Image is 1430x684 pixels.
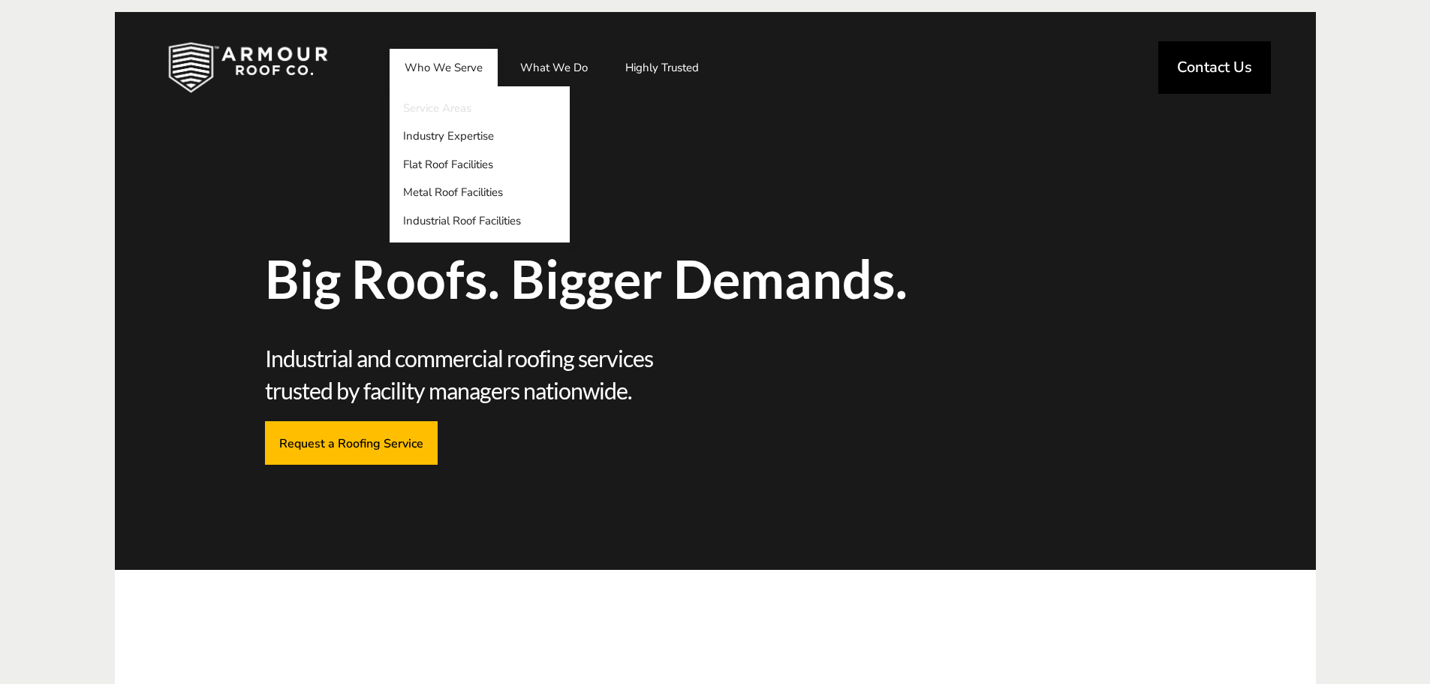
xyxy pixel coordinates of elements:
span: Industrial and commercial roofing services trusted by facility managers nationwide. [265,342,710,406]
a: Highly Trusted [610,49,714,86]
a: What We Do [505,49,603,86]
a: Service Areas [390,94,570,122]
span: Big Roofs. Bigger Demands. [265,252,933,305]
a: Request a Roofing Service [265,421,438,464]
span: Request a Roofing Service [279,435,423,450]
a: Metal Roof Facilities [390,179,570,207]
a: Industrial Roof Facilities [390,206,570,235]
a: Flat Roof Facilities [390,150,570,179]
a: Contact Us [1158,41,1271,94]
a: Who We Serve [390,49,498,86]
a: Industry Expertise [390,122,570,151]
span: Contact Us [1177,60,1252,75]
img: Industrial and Commercial Roofing Company | Armour Roof Co. [144,30,351,105]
